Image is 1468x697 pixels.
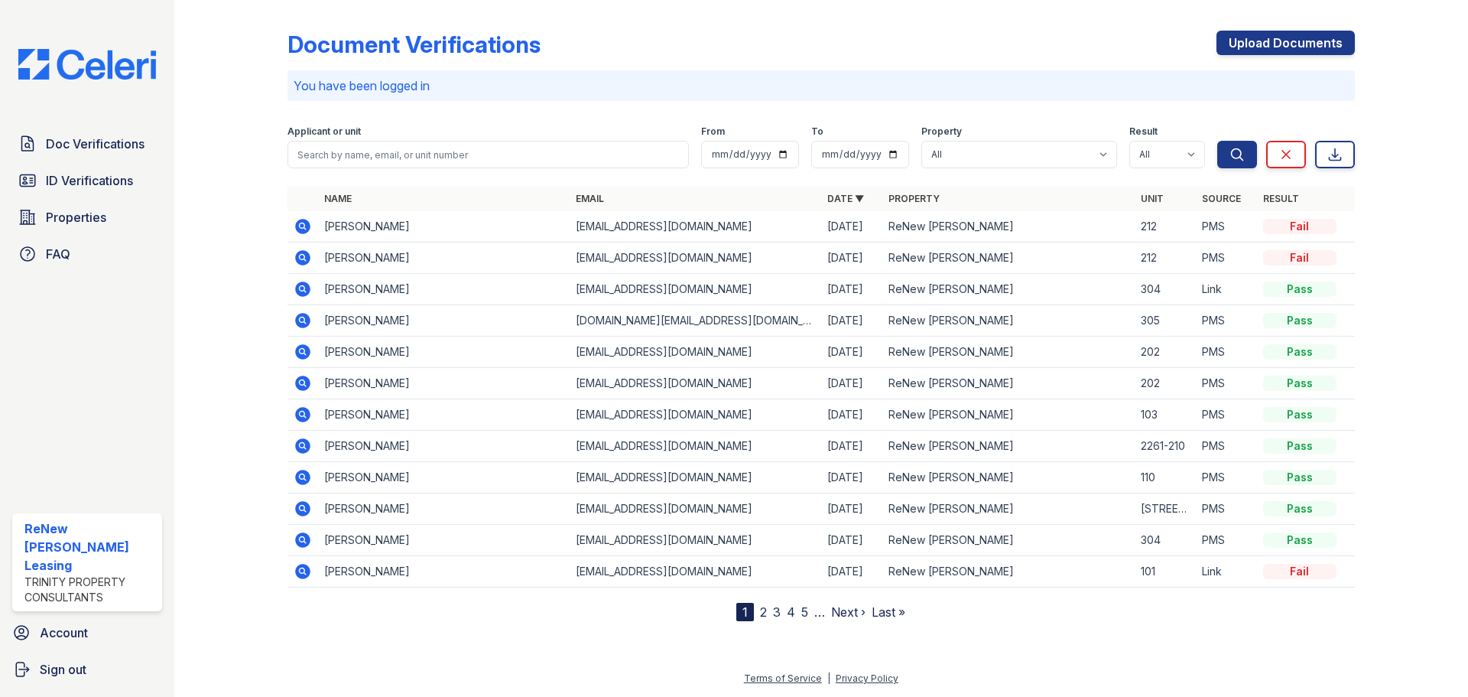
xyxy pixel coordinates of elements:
[787,604,795,620] a: 4
[1263,501,1336,516] div: Pass
[821,243,882,274] td: [DATE]
[882,337,1134,368] td: ReNew [PERSON_NAME]
[1196,525,1257,556] td: PMS
[1135,462,1196,493] td: 110
[701,125,725,138] label: From
[318,399,570,431] td: [PERSON_NAME]
[294,77,1349,95] p: You have been logged in
[1263,438,1336,454] div: Pass
[1135,493,1196,525] td: [STREET_ADDRESS]
[576,193,604,204] a: Email
[836,673,898,684] a: Privacy Policy
[821,399,882,431] td: [DATE]
[570,462,821,493] td: [EMAIL_ADDRESS][DOMAIN_NAME]
[570,211,821,243] td: [EMAIL_ADDRESS][DOMAIN_NAME]
[46,245,70,263] span: FAQ
[1202,193,1241,204] a: Source
[827,673,830,684] div: |
[318,211,570,243] td: [PERSON_NAME]
[882,493,1134,525] td: ReNew [PERSON_NAME]
[1263,282,1336,297] div: Pass
[821,274,882,305] td: [DATE]
[1263,564,1336,579] div: Fail
[821,462,882,493] td: [DATE]
[318,556,570,588] td: [PERSON_NAME]
[1196,274,1257,305] td: Link
[570,368,821,399] td: [EMAIL_ADDRESS][DOMAIN_NAME]
[6,617,168,648] a: Account
[318,525,570,556] td: [PERSON_NAME]
[46,135,145,153] span: Doc Verifications
[1135,305,1196,337] td: 305
[1216,31,1355,55] a: Upload Documents
[736,603,754,621] div: 1
[1135,556,1196,588] td: 101
[882,243,1134,274] td: ReNew [PERSON_NAME]
[1196,337,1257,368] td: PMS
[1263,344,1336,360] div: Pass
[821,305,882,337] td: [DATE]
[12,165,162,196] a: ID Verifications
[12,129,162,159] a: Doc Verifications
[46,208,106,226] span: Properties
[1196,493,1257,525] td: PMS
[1196,243,1257,274] td: PMS
[831,604,866,620] a: Next ›
[12,202,162,233] a: Properties
[1129,125,1158,138] label: Result
[1135,211,1196,243] td: 212
[12,239,162,269] a: FAQ
[6,654,168,685] a: Sign out
[1263,250,1336,265] div: Fail
[882,525,1134,556] td: ReNew [PERSON_NAME]
[1196,462,1257,493] td: PMS
[1135,431,1196,462] td: 2261-210
[1263,193,1299,204] a: Result
[821,525,882,556] td: [DATE]
[1263,533,1336,548] div: Pass
[570,243,821,274] td: [EMAIL_ADDRESS][DOMAIN_NAME]
[821,368,882,399] td: [DATE]
[1196,431,1257,462] td: PMS
[46,171,133,190] span: ID Verifications
[882,211,1134,243] td: ReNew [PERSON_NAME]
[882,274,1134,305] td: ReNew [PERSON_NAME]
[882,556,1134,588] td: ReNew [PERSON_NAME]
[814,603,825,621] span: …
[570,399,821,431] td: [EMAIL_ADDRESS][DOMAIN_NAME]
[40,660,86,679] span: Sign out
[570,274,821,305] td: [EMAIL_ADDRESS][DOMAIN_NAME]
[318,462,570,493] td: [PERSON_NAME]
[318,493,570,525] td: [PERSON_NAME]
[1135,368,1196,399] td: 202
[1135,337,1196,368] td: 202
[1263,219,1336,234] div: Fail
[287,141,689,168] input: Search by name, email, or unit number
[1263,313,1336,328] div: Pass
[318,368,570,399] td: [PERSON_NAME]
[287,31,541,58] div: Document Verifications
[1135,274,1196,305] td: 304
[821,211,882,243] td: [DATE]
[318,305,570,337] td: [PERSON_NAME]
[318,431,570,462] td: [PERSON_NAME]
[570,431,821,462] td: [EMAIL_ADDRESS][DOMAIN_NAME]
[324,193,352,204] a: Name
[40,624,88,642] span: Account
[882,462,1134,493] td: ReNew [PERSON_NAME]
[821,431,882,462] td: [DATE]
[1135,399,1196,431] td: 103
[1196,399,1257,431] td: PMS
[24,575,156,605] div: Trinity Property Consultants
[570,556,821,588] td: [EMAIL_ADDRESS][DOMAIN_NAME]
[1263,376,1336,391] div: Pass
[1263,470,1336,485] div: Pass
[570,525,821,556] td: [EMAIL_ADDRESS][DOMAIN_NAME]
[773,604,781,620] a: 3
[1196,211,1257,243] td: PMS
[921,125,962,138] label: Property
[24,519,156,575] div: ReNew [PERSON_NAME] Leasing
[1135,243,1196,274] td: 212
[1141,193,1164,204] a: Unit
[821,337,882,368] td: [DATE]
